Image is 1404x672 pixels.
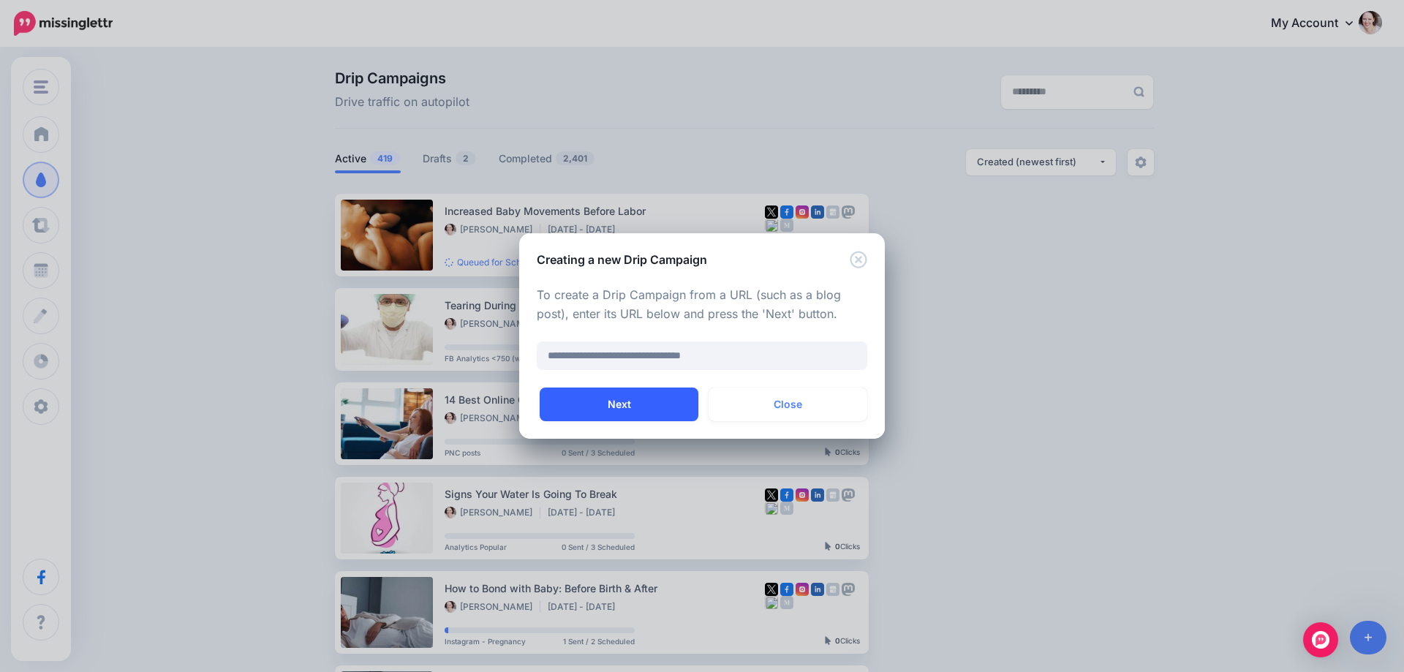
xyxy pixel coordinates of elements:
p: To create a Drip Campaign from a URL (such as a blog post), enter its URL below and press the 'Ne... [537,286,867,324]
button: Close [850,251,867,269]
div: Open Intercom Messenger [1303,622,1338,657]
button: Close [709,388,867,421]
button: Next [540,388,698,421]
h5: Creating a new Drip Campaign [537,251,707,268]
